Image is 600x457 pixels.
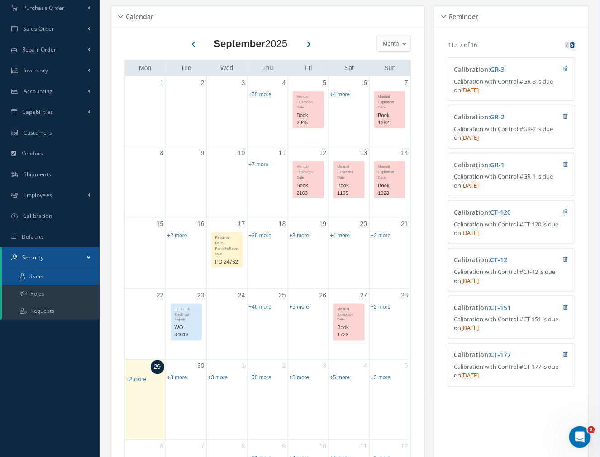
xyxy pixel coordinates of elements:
a: September 27, 2025 [358,289,369,302]
a: Monday [137,62,153,74]
a: Show 2 more events [167,232,187,239]
td: October 4, 2025 [329,359,369,440]
a: Roles [2,285,100,302]
span: Defaults [22,233,44,240]
a: Show 58 more events [249,375,272,381]
p: Calibration with Control #GR-2 is due on [454,125,568,142]
h5: Reminder [446,10,479,21]
div: EDD - 13. Electrical Repair [171,304,201,323]
td: September 24, 2025 [206,288,247,359]
span: [DATE] [462,324,479,332]
div: 2025 [214,36,288,51]
td: September 23, 2025 [166,288,206,359]
td: October 2, 2025 [247,359,288,440]
a: September 14, 2025 [399,146,410,160]
a: September 5, 2025 [321,76,329,90]
span: Employees [24,191,52,199]
div: WO 34013 [171,323,201,341]
a: September 10, 2025 [236,146,247,160]
a: Show 3 more events [371,375,391,381]
a: September 8, 2025 [158,146,166,160]
h4: Calibration [454,304,537,312]
div: Manual Expiration Date [293,92,324,110]
td: September 10, 2025 [206,146,247,217]
td: September 14, 2025 [369,146,410,217]
td: September 28, 2025 [369,288,410,359]
a: GR-3 [490,65,505,74]
a: September 13, 2025 [358,146,369,160]
a: September 30, 2025 [195,360,206,373]
span: : [489,113,505,121]
a: CT-151 [490,303,511,312]
a: Saturday [343,62,356,74]
a: October 2, 2025 [281,360,288,373]
a: Users [2,268,100,285]
a: September 19, 2025 [318,217,329,231]
a: September 18, 2025 [277,217,288,231]
a: September 1, 2025 [158,76,166,90]
div: Book 1723 [334,323,364,341]
span: : [489,65,505,74]
a: September 6, 2025 [362,76,369,90]
span: : [489,351,511,359]
iframe: Intercom live chat [569,426,591,448]
span: Vendors [22,150,43,157]
h5: Calendar [123,10,153,21]
a: Tuesday [179,62,193,74]
a: September 24, 2025 [236,289,247,302]
span: : [489,160,505,169]
a: Show 78 more events [249,91,272,98]
td: September 22, 2025 [125,288,166,359]
a: September 12, 2025 [318,146,329,160]
div: Manual Expiration Date [334,304,364,323]
a: September 11, 2025 [277,146,288,160]
a: Show 3 more events [167,375,187,381]
td: September 30, 2025 [166,359,206,440]
td: September 12, 2025 [288,146,329,217]
a: Show 2 more events [126,377,146,383]
td: September 5, 2025 [288,76,329,146]
td: September 18, 2025 [247,217,288,288]
td: September 3, 2025 [206,76,247,146]
a: Show 46 more events [249,304,272,310]
a: September 23, 2025 [195,289,206,302]
a: October 3, 2025 [321,360,329,373]
a: Requests [2,302,100,320]
a: Show 5 more events [290,304,310,310]
td: September 9, 2025 [166,146,206,217]
a: September 17, 2025 [236,217,247,231]
p: Calibration with Control #CT-177 is due on [454,363,568,381]
a: Show 4 more events [330,91,350,98]
p: Calibration with Control #CT-120 is due on [454,220,568,238]
a: October 9, 2025 [281,440,288,453]
span: Accounting [24,87,53,95]
a: September 9, 2025 [199,146,206,160]
a: GR-1 [490,160,505,169]
td: September 27, 2025 [329,288,369,359]
td: September 15, 2025 [125,217,166,288]
span: [DATE] [462,181,479,189]
td: September 25, 2025 [247,288,288,359]
span: Repair Order [22,46,57,53]
td: September 2, 2025 [166,76,206,146]
span: [DATE] [462,372,479,380]
a: Friday [303,62,314,74]
span: Sales Order [23,25,54,33]
span: [DATE] [462,277,479,285]
span: : [489,208,511,217]
a: September 29, 2025 [151,360,164,374]
span: : [489,303,511,312]
a: GR-2 [490,113,505,121]
div: Book 2163 [293,180,324,198]
a: CT-177 [490,351,511,359]
td: September 16, 2025 [166,217,206,288]
div: Book 1923 [375,180,405,198]
p: Calibration with Control #CT-151 is due on [454,316,568,333]
td: September 1, 2025 [125,76,166,146]
td: September 8, 2025 [125,146,166,217]
p: Calibration with Control #CT-12 is due on [454,268,568,285]
span: : [489,255,508,264]
a: September 21, 2025 [399,217,410,231]
a: September 26, 2025 [318,289,329,302]
span: Shipments [24,170,52,178]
